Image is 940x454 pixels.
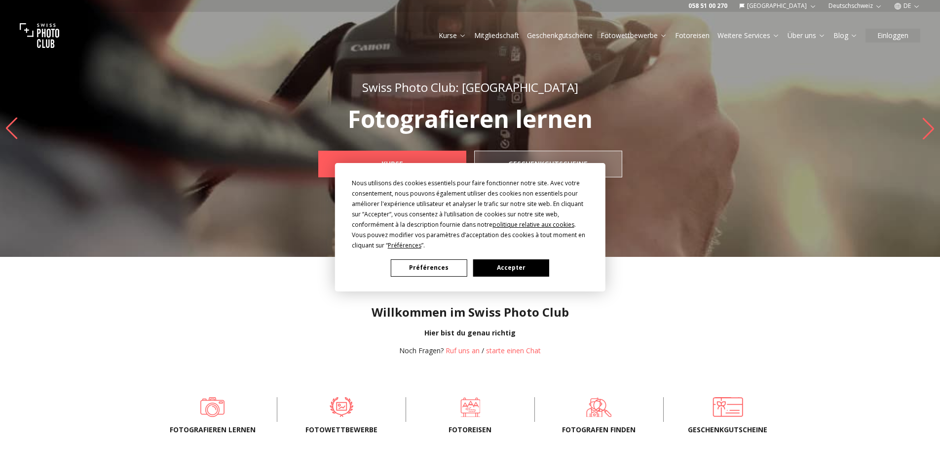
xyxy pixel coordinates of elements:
button: Préférences [391,259,467,277]
span: politique relative aux cookies [492,220,574,229]
button: Accepter [473,259,549,277]
div: Cookie Consent Prompt [335,163,605,291]
div: Nous utilisons des cookies essentiels pour faire fonctionner notre site. Avec votre consentement,... [352,178,589,250]
span: Préférences [388,241,421,249]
